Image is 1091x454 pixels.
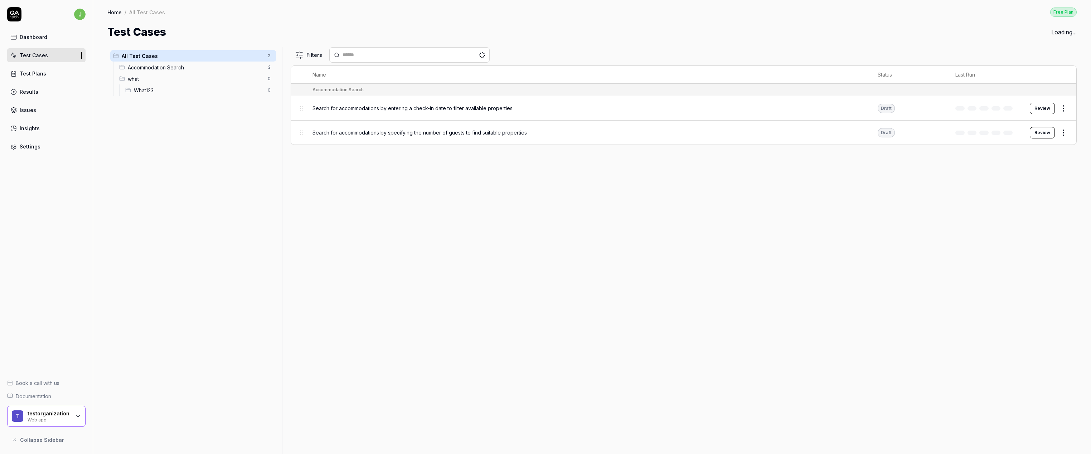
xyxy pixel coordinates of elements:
[122,84,276,96] div: Drag to reorderWhat1230
[20,143,40,150] div: Settings
[107,9,122,16] a: Home
[20,88,38,96] div: Results
[20,125,40,132] div: Insights
[125,9,126,16] div: /
[20,33,47,41] div: Dashboard
[312,104,513,112] span: Search for accommodations by entering a check-in date to filter available properties
[871,66,948,84] th: Status
[128,75,263,83] span: what
[7,85,86,99] a: Results
[1050,7,1077,17] a: Free Plan
[1030,103,1055,114] button: Review
[20,436,64,444] span: Collapse Sidebar
[312,129,527,136] span: Search for accommodations by specifying the number of guests to find suitable properties
[20,70,46,77] div: Test Plans
[878,128,895,137] div: Draft
[291,121,1076,145] tr: Search for accommodations by specifying the number of guests to find suitable propertiesDraftReview
[116,62,276,73] div: Drag to reorderAccommodation Search2
[1030,127,1055,138] button: Review
[28,416,71,422] div: Web app
[7,121,86,135] a: Insights
[312,87,364,93] div: Accommodation Search
[305,66,871,84] th: Name
[7,67,86,80] a: Test Plans
[122,52,263,60] span: All Test Cases
[116,73,276,84] div: Drag to reorderwhat0
[74,9,86,20] span: j
[12,410,23,422] span: t
[7,103,86,117] a: Issues
[1051,28,1077,36] div: Loading...
[948,66,1023,84] th: Last Run
[7,30,86,44] a: Dashboard
[7,433,86,447] button: Collapse Sidebar
[265,63,273,72] span: 2
[265,52,273,60] span: 2
[878,104,895,113] div: Draft
[20,106,36,114] div: Issues
[1050,8,1077,17] div: Free Plan
[7,379,86,387] a: Book a call with us
[134,87,263,94] span: What123
[20,52,48,59] div: Test Cases
[16,392,51,400] span: Documentation
[74,7,86,21] button: j
[129,9,165,16] div: All Test Cases
[7,406,86,427] button: ttestorganizationWeb app
[16,379,59,387] span: Book a call with us
[7,48,86,62] a: Test Cases
[128,64,263,71] span: Accommodation Search
[107,24,166,40] h1: Test Cases
[7,140,86,153] a: Settings
[291,96,1076,121] tr: Search for accommodations by entering a check-in date to filter available propertiesDraftReview
[291,48,326,62] button: Filters
[265,74,273,83] span: 0
[28,410,71,417] div: testorganization
[7,392,86,400] a: Documentation
[265,86,273,94] span: 0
